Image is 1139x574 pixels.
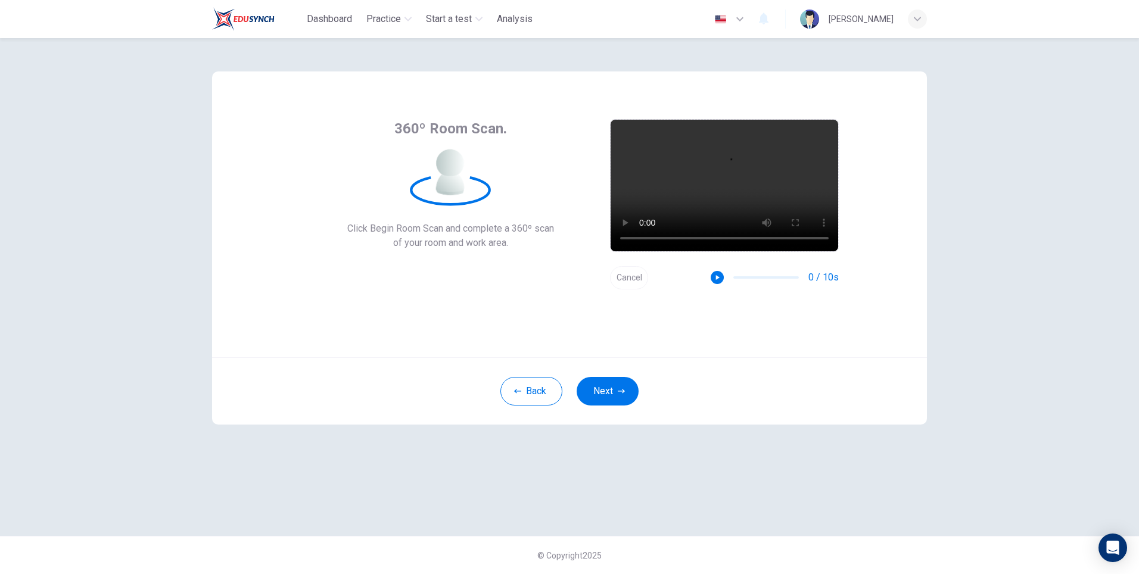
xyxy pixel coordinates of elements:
[713,15,728,24] img: en
[537,551,602,560] span: © Copyright 2025
[500,377,562,405] button: Back
[808,270,839,285] span: 0 / 10s
[347,222,554,236] span: Click Begin Room Scan and complete a 360º scan
[366,12,401,26] span: Practice
[829,12,894,26] div: [PERSON_NAME]
[1098,534,1127,562] div: Open Intercom Messenger
[212,7,275,31] img: Train Test logo
[426,12,472,26] span: Start a test
[212,7,302,31] a: Train Test logo
[492,8,537,30] button: Analysis
[347,236,554,250] span: of your room and work area.
[302,8,357,30] button: Dashboard
[307,12,352,26] span: Dashboard
[362,8,416,30] button: Practice
[610,266,648,289] button: Cancel
[800,10,819,29] img: Profile picture
[577,377,639,405] button: Next
[497,12,533,26] span: Analysis
[394,119,507,138] span: 360º Room Scan.
[421,8,487,30] button: Start a test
